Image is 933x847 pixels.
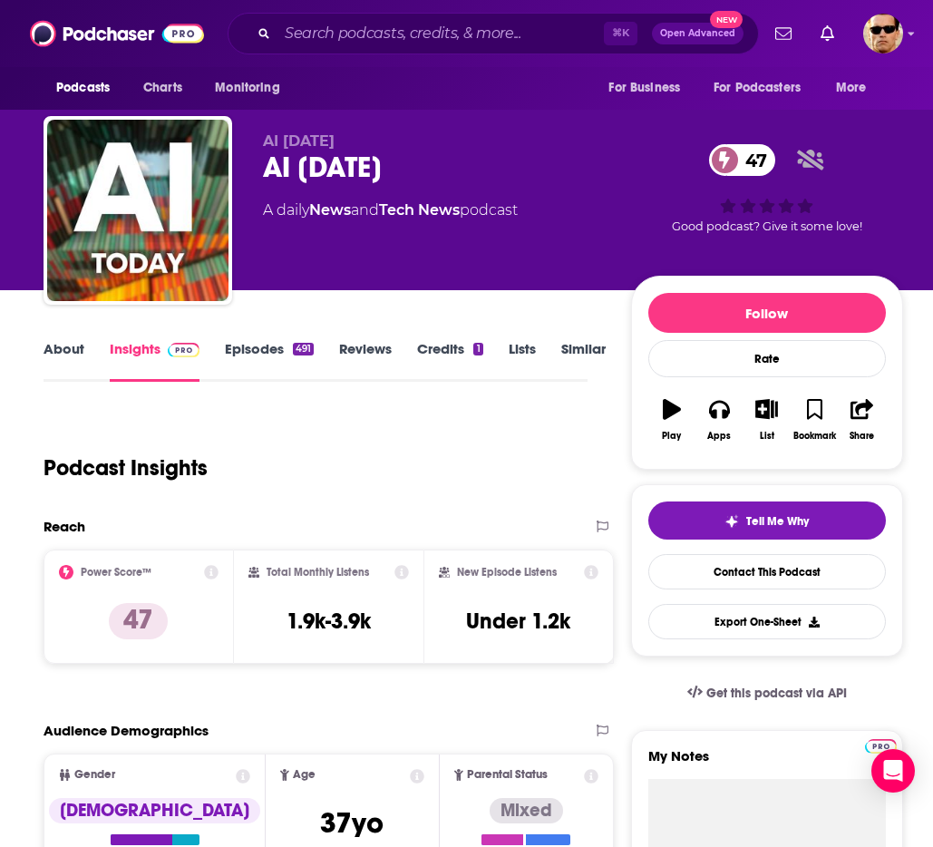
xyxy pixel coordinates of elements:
[793,431,836,442] div: Bookmark
[44,454,208,482] h1: Podcast Insights
[863,14,903,54] img: User Profile
[596,71,703,105] button: open menu
[838,387,885,453] button: Share
[648,340,886,377] div: Rate
[168,343,199,357] img: Podchaser Pro
[707,431,731,442] div: Apps
[850,431,874,442] div: Share
[81,566,151,579] h2: Power Score™
[648,747,886,779] label: My Notes
[320,805,384,841] span: 37 yo
[277,19,604,48] input: Search podcasts, credits, & more...
[648,293,886,333] button: Follow
[467,769,548,781] span: Parental Status
[457,566,557,579] h2: New Episode Listens
[865,739,897,754] img: Podchaser Pro
[44,340,84,382] a: About
[228,13,759,54] div: Search podcasts, credits, & more...
[56,75,110,101] span: Podcasts
[743,387,791,453] button: List
[865,736,897,754] a: Pro website
[813,18,841,49] a: Show notifications dropdown
[648,501,886,540] button: tell me why sparkleTell Me Why
[871,749,915,793] div: Open Intercom Messenger
[263,200,518,221] div: A daily podcast
[202,71,303,105] button: open menu
[702,71,827,105] button: open menu
[131,71,193,105] a: Charts
[791,387,838,453] button: Bookmark
[110,340,199,382] a: InsightsPodchaser Pro
[417,340,482,382] a: Credits1
[44,518,85,535] h2: Reach
[823,71,889,105] button: open menu
[863,14,903,54] span: Logged in as karldevries
[648,387,695,453] button: Play
[714,75,801,101] span: For Podcasters
[293,769,316,781] span: Age
[74,769,115,781] span: Gender
[143,75,182,101] span: Charts
[267,566,369,579] h2: Total Monthly Listens
[672,219,862,233] span: Good podcast? Give it some love!
[30,16,204,51] img: Podchaser - Follow, Share and Rate Podcasts
[49,798,260,823] div: [DEMOGRAPHIC_DATA]
[631,132,903,245] div: 47Good podcast? Give it some love!
[673,671,861,716] a: Get this podcast via API
[768,18,799,49] a: Show notifications dropdown
[724,514,739,529] img: tell me why sparkle
[379,201,460,219] a: Tech News
[608,75,680,101] span: For Business
[293,343,314,355] div: 491
[604,22,637,45] span: ⌘ K
[509,340,536,382] a: Lists
[836,75,867,101] span: More
[710,11,743,28] span: New
[648,604,886,639] button: Export One-Sheet
[709,144,776,176] a: 47
[466,608,570,635] h3: Under 1.2k
[706,686,847,701] span: Get this podcast via API
[109,603,168,639] p: 47
[215,75,279,101] span: Monitoring
[863,14,903,54] button: Show profile menu
[44,722,209,739] h2: Audience Demographics
[746,514,809,529] span: Tell Me Why
[490,798,563,823] div: Mixed
[339,340,392,382] a: Reviews
[47,120,228,301] img: AI Today
[473,343,482,355] div: 1
[44,71,133,105] button: open menu
[727,144,776,176] span: 47
[660,29,735,38] span: Open Advanced
[662,431,681,442] div: Play
[225,340,314,382] a: Episodes491
[760,431,774,442] div: List
[287,608,371,635] h3: 1.9k-3.9k
[351,201,379,219] span: and
[263,132,335,150] span: AI [DATE]
[648,554,886,589] a: Contact This Podcast
[652,23,743,44] button: Open AdvancedNew
[695,387,743,453] button: Apps
[309,201,351,219] a: News
[561,340,606,382] a: Similar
